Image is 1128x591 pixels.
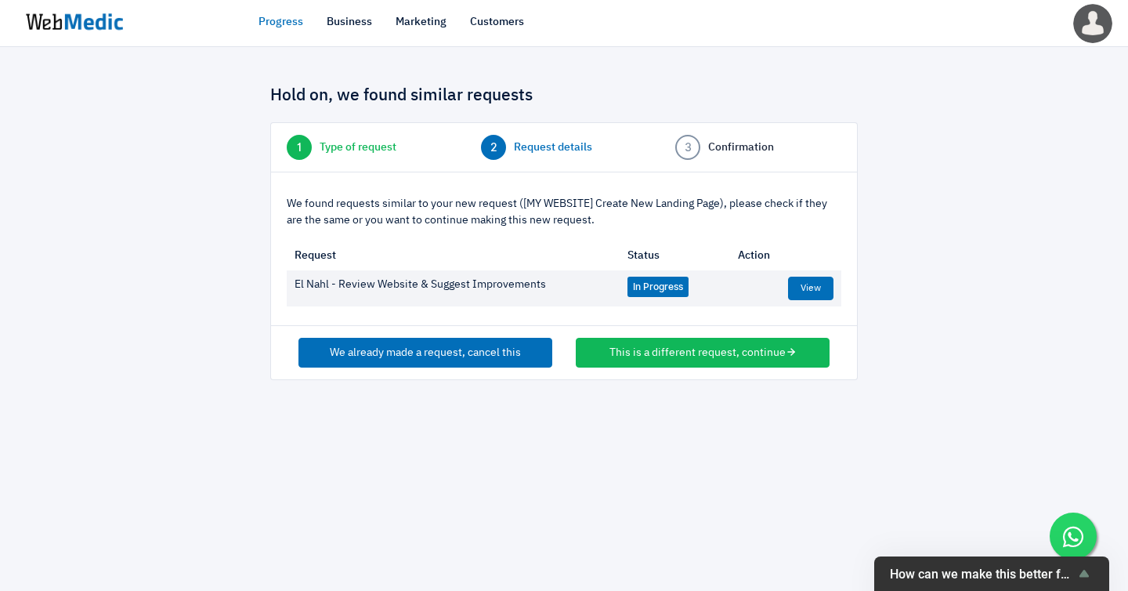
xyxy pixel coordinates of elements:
[576,338,830,368] button: This is a different request, continue
[514,140,592,156] span: Request details
[708,140,774,156] span: Confirmation
[620,241,731,270] th: Status
[320,140,396,156] span: Type of request
[287,135,453,160] a: 1 Type of request
[470,14,524,31] a: Customers
[481,135,506,160] span: 2
[258,14,303,31] a: Progress
[287,241,620,270] th: Request
[890,567,1075,582] span: How can we make this better for you?
[298,338,552,368] button: We already made a request, cancel this
[287,270,620,306] td: El Nahl - Review Website & Suggest Improvements
[890,564,1094,583] button: Show survey - How can we make this better for you?
[730,241,841,270] th: Action
[270,86,858,107] h4: Hold on, we found similar requests
[396,14,446,31] a: Marketing
[627,277,689,297] span: In Progress
[675,135,700,160] span: 3
[327,14,372,31] a: Business
[675,135,841,160] a: 3 Confirmation
[481,135,647,160] a: 2 Request details
[287,135,312,160] span: 1
[287,196,841,229] p: We found requests similar to your new request ([MY WEBSITE] Create New Landing Page), please chec...
[788,277,833,300] a: View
